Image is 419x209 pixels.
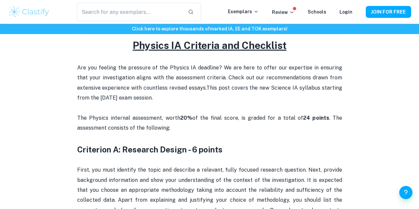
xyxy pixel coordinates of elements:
[366,6,411,18] button: JOIN FOR FREE
[340,9,352,15] a: Login
[77,145,223,154] strong: Criterion A: Research Design - 6 points
[77,103,342,133] p: The Physics internal assessment, worth of the final score, is graded for a total of . The assessm...
[1,25,418,32] h6: Click here to explore thousands of marked IA, EE and TOK exemplars !
[133,39,287,51] u: Physics IA Criteria and Checklist
[228,8,259,15] p: Exemplars
[308,9,326,15] a: Schools
[303,115,329,121] strong: 24 points
[77,63,342,103] p: Are you feeling the pressure of the Physics IA deadline? We are here to offer our expertise in en...
[180,115,192,121] strong: 20%
[77,85,343,101] span: This post covers the new Science IA syllabus starting from the [DATE] exam session.
[77,3,183,21] input: Search for any exemplars...
[272,9,294,16] p: Review
[399,186,412,199] button: Help and Feedback
[8,5,50,19] img: Clastify logo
